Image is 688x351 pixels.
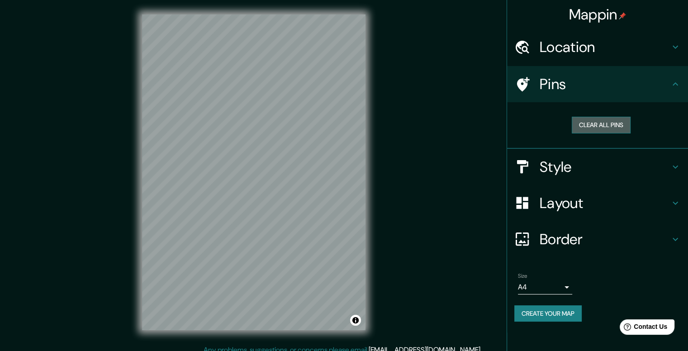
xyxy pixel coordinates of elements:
div: Location [507,29,688,65]
div: Pins [507,66,688,102]
div: Layout [507,185,688,221]
button: Clear all pins [572,117,631,133]
h4: Border [540,230,670,248]
img: pin-icon.png [619,12,626,19]
h4: Location [540,38,670,56]
h4: Mappin [569,5,626,24]
label: Size [518,272,527,280]
button: Create your map [514,305,582,322]
button: Toggle attribution [350,315,361,326]
iframe: Help widget launcher [607,316,678,341]
div: Border [507,221,688,257]
div: A4 [518,280,572,294]
div: Style [507,149,688,185]
h4: Style [540,158,670,176]
h4: Layout [540,194,670,212]
canvas: Map [142,14,365,330]
h4: Pins [540,75,670,93]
